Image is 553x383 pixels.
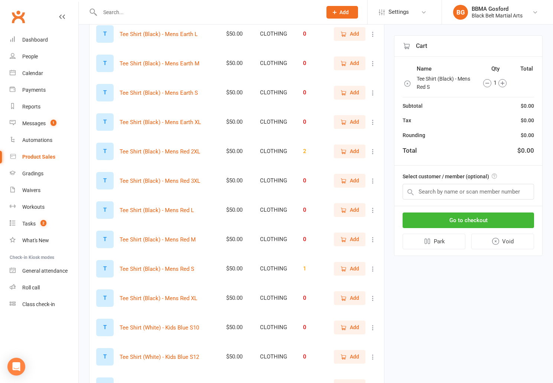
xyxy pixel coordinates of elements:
[394,36,542,57] div: Cart
[303,354,319,360] div: 0
[260,295,290,301] div: CLOTHING
[22,301,55,307] div: Class check-in
[521,102,534,110] div: $0.00
[303,207,319,213] div: 0
[10,165,78,182] a: Gradings
[403,234,465,249] button: Park
[120,294,197,303] button: Tee Shirt (Black) - Mens Red XL
[10,199,78,215] a: Workouts
[10,132,78,149] a: Automations
[22,104,40,110] div: Reports
[120,30,198,39] button: Tee Shirt (Black) - Mens Earth L
[22,285,40,291] div: Roll call
[10,65,78,82] a: Calendar
[260,119,290,125] div: CLOTHING
[96,319,114,336] div: T
[334,262,365,275] button: Add
[96,113,114,131] div: T
[260,354,290,360] div: CLOTHING
[303,60,319,66] div: 0
[226,207,247,213] div: $50.00
[22,37,48,43] div: Dashboard
[51,120,56,126] span: 1
[350,353,359,361] span: Add
[476,64,515,74] th: Qty
[260,90,290,96] div: CLOTHING
[334,86,365,99] button: Add
[120,176,200,185] button: Tee Shirt (Black) - Mens Red 3XL
[403,212,534,228] button: Go to checkout
[521,131,534,139] div: $0.00
[120,353,199,361] button: Tee Shirt (White) - Kids Blue S12
[226,90,247,96] div: $50.00
[334,174,365,187] button: Add
[96,55,114,72] div: T
[303,119,319,125] div: 0
[334,145,365,158] button: Add
[334,203,365,217] button: Add
[10,82,78,98] a: Payments
[22,171,43,176] div: Gradings
[416,64,475,74] th: Name
[521,116,534,124] div: $0.00
[403,131,425,139] div: Rounding
[303,148,319,155] div: 2
[350,264,359,273] span: Add
[334,321,365,334] button: Add
[303,266,319,272] div: 1
[403,184,534,199] input: Search by name or scan member number
[403,172,497,181] label: Select customer / member (optional)
[10,32,78,48] a: Dashboard
[516,64,533,74] th: Total
[22,53,38,59] div: People
[260,236,290,243] div: CLOTHING
[403,116,411,124] div: Tax
[98,7,317,17] input: Search...
[260,207,290,213] div: CLOTHING
[10,263,78,279] a: General attendance kiosk mode
[120,323,199,332] button: Tee Shirt (White) - Kids Blue S10
[120,59,199,68] button: Tee Shirt (Black) - Mens Earth M
[350,294,359,302] span: Add
[226,295,247,301] div: $50.00
[22,137,52,143] div: Automations
[120,88,198,97] button: Tee Shirt (Black) - Mens Earth S
[22,237,49,243] div: What's New
[226,178,247,184] div: $50.00
[10,232,78,249] a: What's New
[334,291,365,305] button: Add
[226,148,247,155] div: $50.00
[96,201,114,219] div: T
[96,25,114,43] div: T
[350,206,359,214] span: Add
[96,289,114,307] div: T
[226,31,247,37] div: $50.00
[7,358,25,376] div: Open Intercom Messenger
[471,234,534,249] button: Void
[226,119,247,125] div: $50.00
[260,266,290,272] div: CLOTHING
[226,324,247,331] div: $50.00
[96,348,114,366] div: T
[96,84,114,101] div: T
[350,235,359,243] span: Add
[120,264,194,273] button: Tee Shirt (Black) - Mens Red S
[260,178,290,184] div: CLOTHING
[10,115,78,132] a: Messages 1
[334,27,365,40] button: Add
[453,5,468,20] div: BG
[303,31,319,37] div: 0
[226,60,247,66] div: $50.00
[22,187,40,193] div: Waivers
[350,30,359,38] span: Add
[388,4,409,20] span: Settings
[260,324,290,331] div: CLOTHING
[472,12,523,19] div: Black Belt Martial Arts
[334,233,365,246] button: Add
[303,178,319,184] div: 0
[350,59,359,67] span: Add
[22,70,43,76] div: Calendar
[326,6,358,19] button: Add
[472,6,523,12] div: BBMA Gosford
[9,7,27,26] a: Clubworx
